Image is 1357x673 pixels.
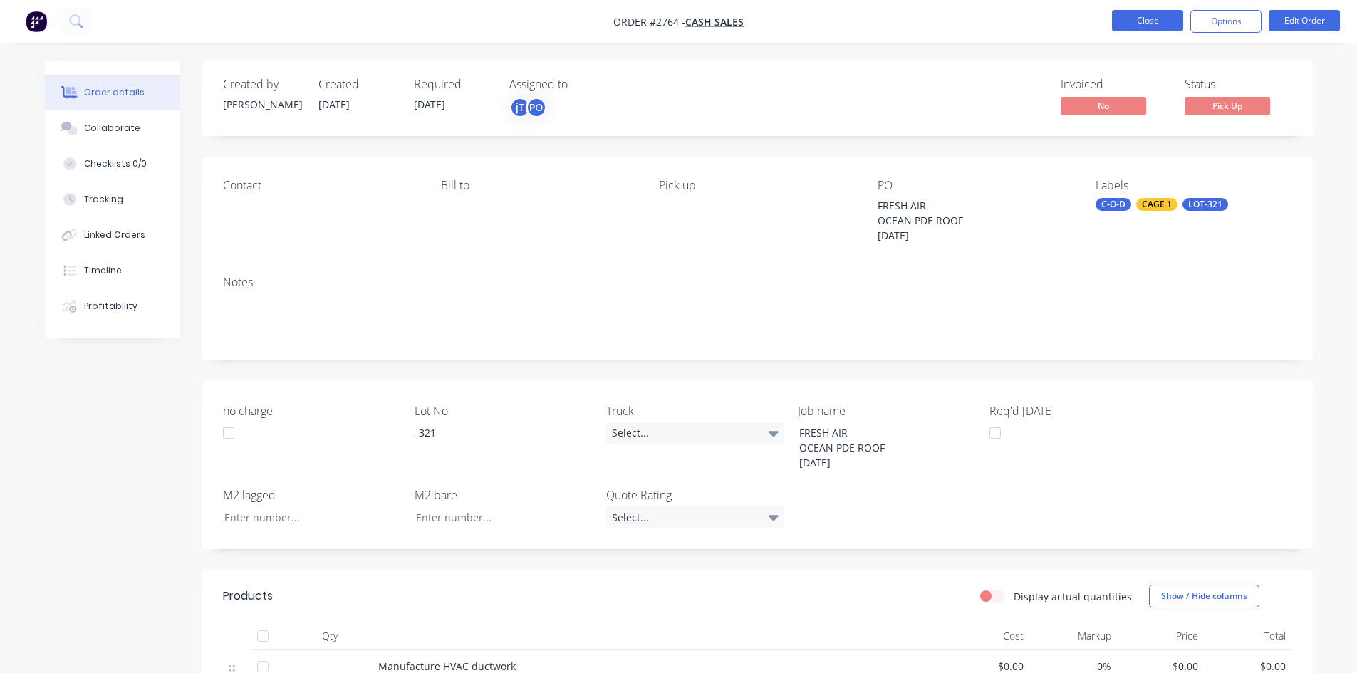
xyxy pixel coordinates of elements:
[1117,622,1205,650] div: Price
[84,122,140,135] div: Collaborate
[1136,198,1177,211] div: CAGE 1
[1185,97,1270,118] button: Pick Up
[1061,78,1168,91] div: Invoiced
[1014,589,1132,604] label: Display actual quantities
[45,146,180,182] button: Checklists 0/0
[84,300,137,313] div: Profitability
[45,75,180,110] button: Order details
[223,97,301,112] div: [PERSON_NAME]
[84,157,147,170] div: Checklists 0/0
[378,659,516,673] span: Manufacture HVAC ductwork
[509,78,652,91] div: Assigned to
[223,276,1291,289] div: Notes
[878,198,1056,243] div: FRESH AIR OCEAN PDE ROOF [DATE]
[1185,78,1291,91] div: Status
[1269,10,1340,31] button: Edit Order
[613,15,685,28] span: Order #2764 -
[414,78,492,91] div: Required
[84,264,122,277] div: Timeline
[942,622,1030,650] div: Cost
[26,11,47,32] img: Factory
[223,588,273,605] div: Products
[45,110,180,146] button: Collaborate
[1112,10,1183,31] button: Close
[1182,198,1228,211] div: LOT-321
[212,506,400,528] input: Enter number...
[404,506,592,528] input: Enter number...
[1061,97,1146,115] span: No
[1204,622,1291,650] div: Total
[414,98,445,111] span: [DATE]
[441,179,636,192] div: Bill to
[45,217,180,253] button: Linked Orders
[1190,10,1262,33] button: Options
[287,622,373,650] div: Qty
[1096,198,1131,211] div: C-O-D
[798,402,976,419] label: Job name
[606,506,784,528] div: Select...
[1185,97,1270,115] span: Pick Up
[1149,585,1259,607] button: Show / Hide columns
[318,98,350,111] span: [DATE]
[526,97,547,118] div: PO
[223,402,401,419] label: no charge
[509,97,547,118] button: jTPO
[509,97,531,118] div: jT
[1096,179,1291,192] div: Labels
[223,179,418,192] div: Contact
[685,15,744,28] a: Cash Sales
[606,486,784,504] label: Quote Rating
[223,486,401,504] label: M2 lagged
[989,402,1168,419] label: Req'd [DATE]
[415,486,593,504] label: M2 bare
[659,179,854,192] div: Pick up
[878,179,1073,192] div: PO
[45,253,180,288] button: Timeline
[84,86,145,99] div: Order details
[1029,622,1117,650] div: Markup
[45,288,180,324] button: Profitability
[223,78,301,91] div: Created by
[606,422,784,444] div: Select...
[84,229,145,241] div: Linked Orders
[45,182,180,217] button: Tracking
[606,402,784,419] label: Truck
[318,78,397,91] div: Created
[415,402,593,419] label: Lot No
[788,422,966,473] div: FRESH AIR OCEAN PDE ROOF [DATE]
[84,193,123,206] div: Tracking
[404,422,582,443] div: -321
